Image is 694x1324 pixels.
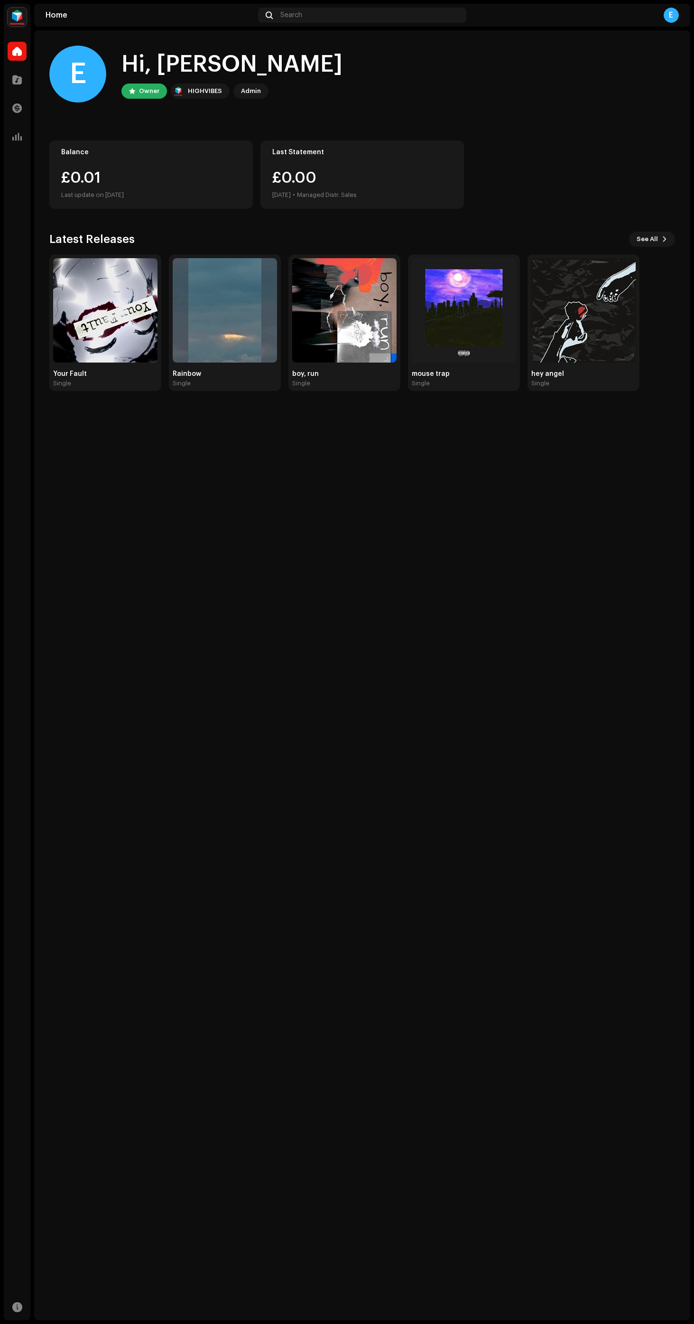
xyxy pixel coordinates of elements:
[531,380,549,387] div: Single
[173,85,184,97] img: feab3aad-9b62-475c-8caf-26f15a9573ee
[297,189,357,201] div: Managed Distr. Sales
[272,189,291,201] div: [DATE]
[49,46,106,103] div: E
[49,232,135,247] h3: Latest Releases
[53,258,157,363] img: 16343dcb-4ad6-400e-8ee7-1b097db859e4
[188,85,222,97] div: HIGHVIBES
[173,380,191,387] div: Single
[272,149,452,156] div: Last Statement
[664,8,679,23] div: E
[260,140,464,209] re-o-card-value: Last Statement
[412,258,516,363] img: 79d29d71-7bd6-4cad-8418-e3740b847d84
[49,140,253,209] re-o-card-value: Balance
[412,370,516,378] div: mouse trap
[292,370,397,378] div: boy, run
[280,11,302,19] span: Search
[8,8,27,27] img: feab3aad-9b62-475c-8caf-26f15a9573ee
[173,370,277,378] div: Rainbow
[241,85,261,97] div: Admin
[61,189,241,201] div: Last update on [DATE]
[139,85,159,97] div: Owner
[121,49,342,80] div: Hi, [PERSON_NAME]
[531,370,636,378] div: hey angel
[531,258,636,363] img: 9d3f2d30-9433-40c4-b63f-522c02e1b8cf
[292,380,310,387] div: Single
[412,380,430,387] div: Single
[629,232,675,247] button: See All
[53,380,71,387] div: Single
[61,149,241,156] div: Balance
[53,370,157,378] div: Your Fault
[46,11,254,19] div: Home
[173,258,277,363] img: c5e4aca8-1853-4171-81d9-02761e63f9fe
[637,230,658,249] span: See All
[293,189,295,201] div: •
[292,258,397,363] img: f15c5aaf-6512-413c-95cb-8a354b6b97a9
